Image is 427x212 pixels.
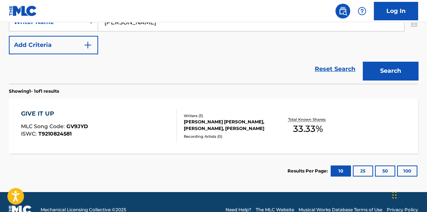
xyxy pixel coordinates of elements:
[374,2,418,20] a: Log In
[21,130,38,137] span: ISWC :
[14,18,80,27] div: Writer Name
[335,4,350,18] a: Public Search
[390,177,427,212] iframe: Chat Widget
[184,134,274,139] div: Recording Artists ( 0 )
[83,41,92,49] img: 9d2ae6d4665cec9f34b9.svg
[358,7,366,16] img: help
[287,168,330,174] p: Results Per Page:
[375,165,395,177] button: 50
[311,61,359,77] a: Reset Search
[410,13,418,31] img: Delete Criterion
[288,117,328,122] p: Total Known Shares:
[38,130,72,137] span: T9210824581
[66,123,88,130] span: GV9JYD
[338,7,347,16] img: search
[184,119,274,132] div: [PERSON_NAME] [PERSON_NAME], [PERSON_NAME], [PERSON_NAME]
[9,88,59,95] p: Showing 1 - 1 of 1 results
[355,4,369,18] div: Help
[9,36,98,54] button: Add Criteria
[21,109,88,118] div: GIVE IT UP
[184,113,274,119] div: Writers ( 3 )
[363,62,418,80] button: Search
[9,98,418,154] a: GIVE IT UPMLC Song Code:GV9JYDISWC:T9210824581Writers (3)[PERSON_NAME] [PERSON_NAME], [PERSON_NAM...
[392,184,397,206] div: Drag
[331,165,351,177] button: 10
[353,165,373,177] button: 25
[21,123,66,130] span: MLC Song Code :
[9,6,37,16] img: MLC Logo
[293,122,323,136] span: 33.33 %
[397,165,417,177] button: 100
